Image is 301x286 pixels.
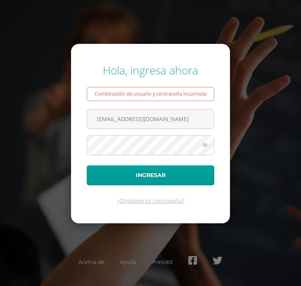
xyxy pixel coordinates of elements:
div: Combinación de usuario y contraseña incorrecta [87,87,214,101]
input: Correo electrónico o usuario [87,109,214,129]
a: Ayuda [120,258,137,266]
a: Acerca de [78,258,104,266]
a: Presskit [152,258,173,266]
a: ¿Olvidaste tu contraseña? [117,197,184,205]
div: Hola, ingresa ahora [87,63,214,78]
button: Ingresar [87,165,214,185]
